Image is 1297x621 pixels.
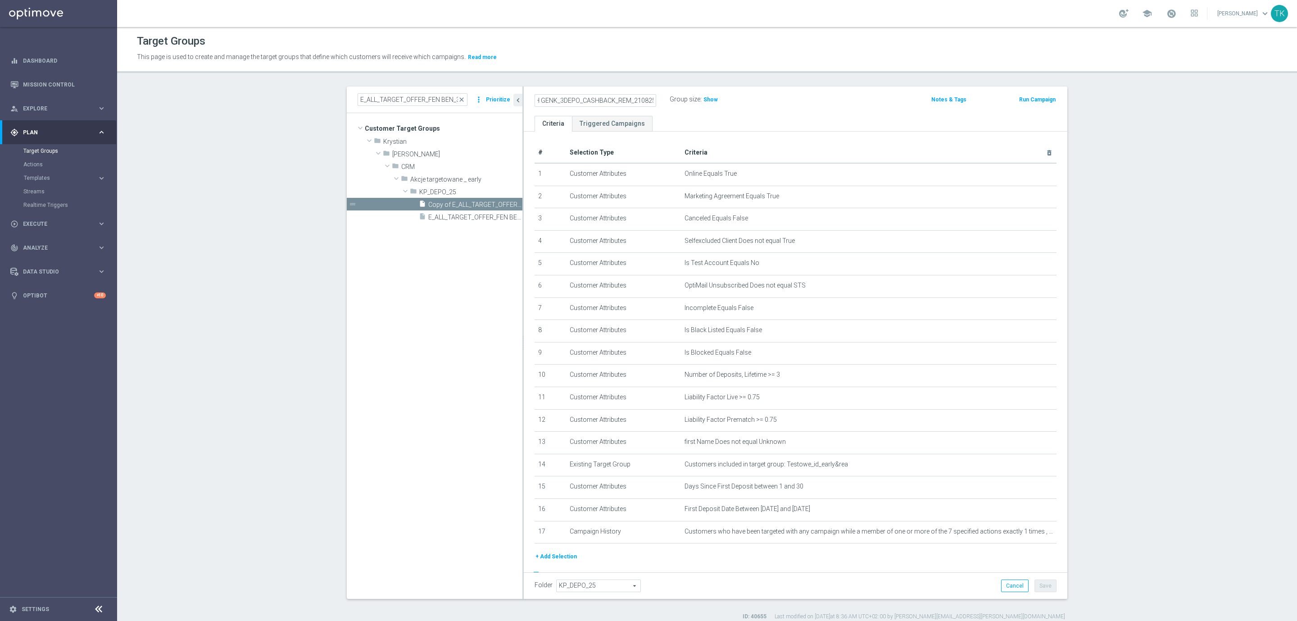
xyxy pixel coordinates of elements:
div: Mission Control [10,73,106,96]
span: Krystian [383,138,522,146]
label: ID: 40655 [743,613,766,621]
span: Analyze [23,245,97,251]
td: 11 [535,387,566,409]
div: Realtime Triggers [23,198,116,212]
button: Notes & Tags [930,95,967,105]
td: Customer Attributes [566,163,681,186]
i: folder [374,137,381,147]
span: Akcje targetowane _ early [410,176,522,183]
span: Selfexcluded Client Does not equal True [685,237,795,245]
td: Customer Attributes [566,253,681,275]
td: 13 [535,432,566,454]
i: folder [410,187,417,198]
span: Customers who have been targeted with any campaign while a member of one or more of the 7 specifi... [685,528,1053,535]
i: settings [9,605,17,613]
td: 12 [535,409,566,432]
div: Streams [23,185,116,198]
div: Optibot [10,283,106,307]
i: person_search [10,105,18,113]
span: Criteria [685,149,707,156]
i: play_circle_outline [10,220,18,228]
span: KP_DEPO_25 [419,188,522,196]
i: chevron_left [514,96,522,105]
span: Plan [23,130,97,135]
td: 16 [535,498,566,521]
button: Run Campaign [1018,95,1057,105]
button: + Add Selection [535,552,578,562]
i: lightbulb [10,292,18,300]
i: gps_fixed [10,128,18,137]
td: Customer Attributes [566,409,681,432]
a: Optibot [23,283,94,307]
button: chevron_left [513,94,522,106]
button: Prioritize [485,94,512,106]
button: person_search Explore keyboard_arrow_right [10,105,106,112]
label: Last modified on [DATE] at 8:36 AM UTC+02:00 by [PERSON_NAME][EMAIL_ADDRESS][PERSON_NAME][DOMAIN_... [775,613,1065,621]
i: keyboard_arrow_right [97,128,106,137]
a: Criteria [535,116,572,132]
td: 5 [535,253,566,275]
span: Marketing Agreement Equals True [685,192,779,200]
span: Is Black Listed Equals False [685,326,762,334]
span: Show [703,96,718,103]
a: [PERSON_NAME]keyboard_arrow_down [1216,7,1271,20]
i: keyboard_arrow_right [97,104,106,113]
div: Templates keyboard_arrow_right [23,174,106,182]
span: CRM [401,163,522,171]
div: Templates [23,171,116,185]
td: Customer Attributes [566,432,681,454]
span: E_ALL_TARGET_OFFER_FEN BEN_3DEPO_CASHBACK_REM_200825 [428,214,522,221]
div: Analyze [10,244,97,252]
i: keyboard_arrow_right [97,267,106,276]
button: Mission Control [10,81,106,88]
td: 2 [535,186,566,208]
div: Dashboard [10,49,106,73]
th: Selection Type [566,142,681,163]
th: # [535,142,566,163]
span: Customer Target Groups [365,122,522,135]
a: Target Groups [23,147,94,155]
span: Krystian P. [392,151,522,158]
i: keyboard_arrow_right [97,219,106,228]
div: Data Studio keyboard_arrow_right [10,268,106,275]
div: Templates [24,175,97,181]
span: Liability Factor Live >= 0.75 [685,393,760,401]
i: folder [401,175,408,185]
label: Folder [535,581,553,589]
td: Customer Attributes [566,387,681,409]
button: Save [1034,580,1057,592]
span: OptiMail Unsubscribed Does not equal STS [685,282,806,289]
td: Existing Target Group [566,454,681,476]
a: Mission Control [23,73,106,96]
div: +10 [94,292,106,298]
td: Customer Attributes [566,320,681,342]
i: folder [392,162,399,173]
td: 14 [535,454,566,476]
label: : [700,96,702,103]
td: Customer Attributes [566,297,681,320]
div: Data Studio [10,268,97,276]
div: TK [1271,5,1288,22]
a: Actions [23,161,94,168]
span: keyboard_arrow_down [1260,9,1270,18]
td: 9 [535,342,566,365]
td: 6 [535,275,566,297]
input: Enter a name for this target group [535,94,656,107]
td: 15 [535,476,566,499]
div: Plan [10,128,97,137]
span: Data Studio [23,269,97,274]
i: delete_forever [1046,149,1053,156]
span: Customers included in target group: Testowe_id_early&rea [685,461,848,468]
a: Streams [23,188,94,195]
td: Customer Attributes [566,476,681,499]
div: lightbulb Optibot +10 [10,292,106,299]
td: 17 [535,521,566,543]
td: Customer Attributes [566,208,681,231]
div: Actions [23,158,116,171]
a: Triggered Campaigns [572,116,653,132]
h1: Target Groups [137,35,205,48]
button: play_circle_outline Execute keyboard_arrow_right [10,220,106,228]
td: Customer Attributes [566,498,681,521]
